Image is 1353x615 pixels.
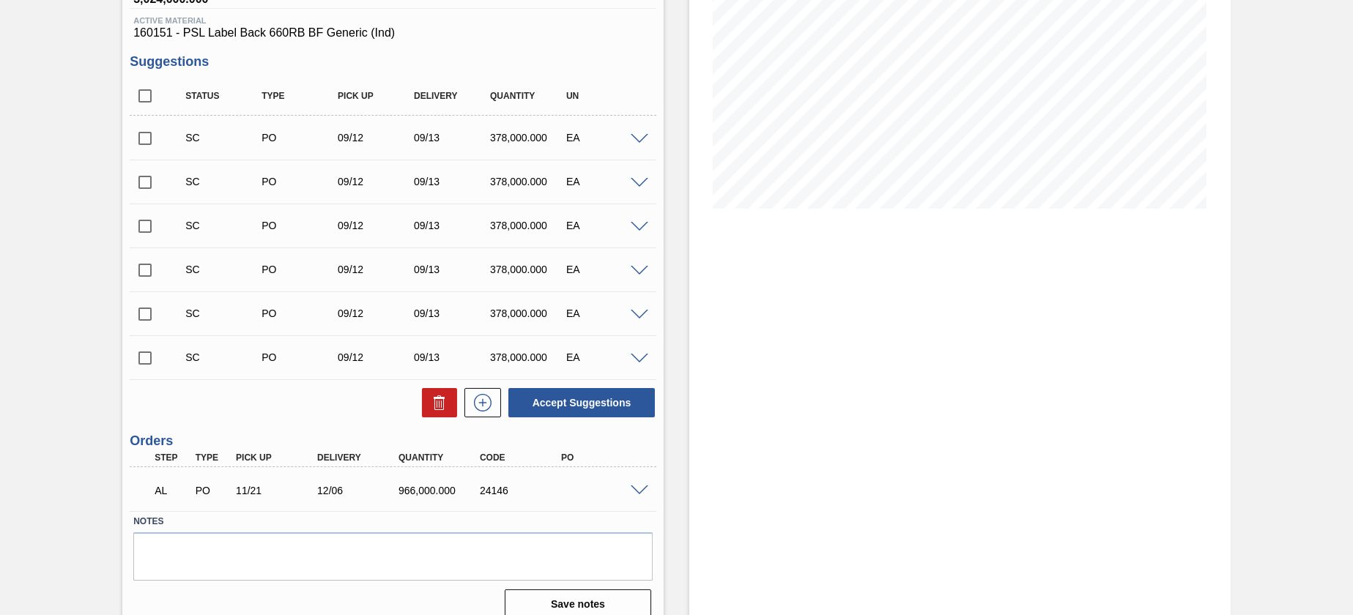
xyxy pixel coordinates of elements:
div: EA [563,264,648,275]
div: 378,000.000 [486,220,571,231]
div: 09/12/2025 [334,176,419,187]
div: 12/06/2024 [314,485,404,496]
div: 09/13/2025 [410,220,495,231]
div: Purchase order [258,176,343,187]
div: New suggestion [457,388,501,417]
div: Purchase order [258,264,343,275]
div: Purchase order [258,351,343,363]
div: Accept Suggestions [501,387,656,419]
div: EA [563,307,648,319]
div: EA [563,220,648,231]
div: Delete Suggestions [415,388,457,417]
div: EA [563,132,648,143]
div: 09/13/2025 [410,176,495,187]
h3: Orders [130,433,656,449]
div: 11/21/2024 [232,485,323,496]
div: 09/12/2025 [334,264,419,275]
div: 378,000.000 [486,132,571,143]
div: Pick up [232,452,323,463]
div: Quantity [395,452,486,463]
div: 09/12/2025 [334,307,419,319]
div: Suggestion Created [182,351,267,363]
div: 24146 [476,485,567,496]
div: 09/13/2025 [410,351,495,363]
div: Quantity [486,91,571,101]
div: Delivery [410,91,495,101]
div: EA [563,351,648,363]
div: Purchase order [192,485,234,496]
div: 09/13/2025 [410,264,495,275]
div: Awaiting Load Composition [151,474,193,507]
label: Notes [133,511,653,532]
div: 966,000.000 [395,485,486,496]
div: 378,000.000 [486,264,571,275]
button: Accept Suggestions [508,388,655,417]
div: 378,000.000 [486,351,571,363]
div: 09/12/2025 [334,220,419,231]
div: Suggestion Created [182,176,267,187]
div: 09/12/2025 [334,351,419,363]
div: Purchase order [258,220,343,231]
div: Suggestion Created [182,307,267,319]
div: Step [151,452,193,463]
div: Code [476,452,567,463]
div: Delivery [314,452,404,463]
div: Suggestion Created [182,132,267,143]
div: EA [563,176,648,187]
div: Status [182,91,267,101]
span: 160151 - PSL Label Back 660RB BF Generic (Ind) [133,26,653,40]
div: UN [563,91,648,101]
div: Pick up [334,91,419,101]
div: 09/13/2025 [410,307,495,319]
div: Type [192,452,234,463]
div: PO [557,452,648,463]
div: 09/13/2025 [410,132,495,143]
div: 378,000.000 [486,307,571,319]
div: Suggestion Created [182,220,267,231]
div: 09/12/2025 [334,132,419,143]
div: Type [258,91,343,101]
div: Purchase order [258,307,343,319]
h3: Suggestions [130,54,656,70]
p: AL [155,485,189,496]
div: 378,000.000 [486,176,571,187]
div: Purchase order [258,132,343,143]
div: Suggestion Created [182,264,267,275]
span: Active Material [133,16,653,25]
